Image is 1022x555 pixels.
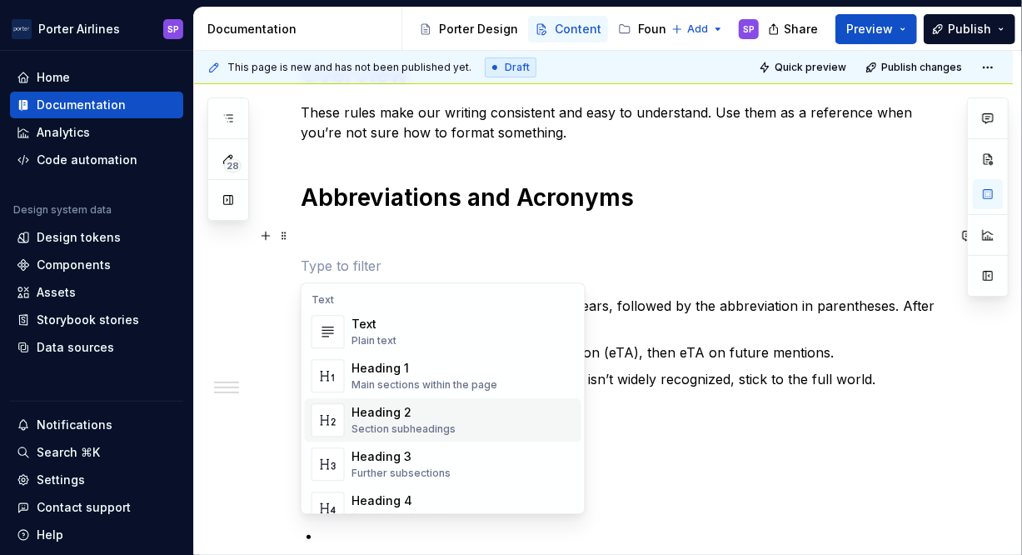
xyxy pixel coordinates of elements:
button: Notifications [10,412,183,438]
div: Home [37,69,70,86]
a: Storybook stories [10,307,183,333]
a: Foundations [611,16,717,42]
div: Documentation [37,97,126,113]
div: SP [743,22,755,36]
div: Settings [37,472,85,488]
button: Add [666,17,729,41]
h1: Punctuation [301,482,946,512]
h1: Abbreviations and Acronyms [301,182,946,212]
div: Components [37,257,111,273]
button: Share [760,14,829,44]
div: Documentation [207,21,395,37]
a: Settings [10,467,183,493]
div: Assets [37,284,76,301]
div: Design system data [13,203,112,217]
div: Main sections within the page [351,378,497,392]
p: Example: USA not U.S.A. [341,422,946,442]
button: Quick preview [754,56,854,79]
span: This page is new and has not been published yet. [227,61,471,74]
div: SP [167,22,179,36]
a: Analytics [10,119,183,146]
div: Code automation [37,152,137,168]
button: Help [10,522,183,548]
div: Analytics [37,124,90,141]
a: Documentation [10,92,183,118]
a: Data sources [10,334,183,361]
button: Publish [924,14,1015,44]
button: Contact support [10,494,183,521]
div: Suggestions [302,283,585,513]
div: Heading 2 [351,404,456,421]
div: Text [305,293,581,307]
div: Search ⌘K [37,444,100,461]
div: Porter Design [439,21,518,37]
div: Notifications [37,417,112,433]
button: Preview [835,14,917,44]
div: Details in subsections [351,511,460,524]
a: Assets [10,279,183,306]
a: Components [10,252,183,278]
a: Home [10,64,183,91]
div: Page tree [412,12,663,46]
p: Write out the full term the first time it appears, followed by the abbreviation in parentheses. A... [321,296,946,336]
div: Contact support [37,499,131,516]
a: Porter Design [412,16,525,42]
p: Don’t use periods in acronyms. [321,396,946,416]
div: Heading 3 [351,448,451,465]
button: Search ⌘K [10,439,183,466]
div: Text [351,316,396,332]
button: Porter AirlinesSP [3,11,190,47]
div: Foundations [638,21,710,37]
div: Design tokens [37,229,121,246]
a: Content [528,16,608,42]
button: Publish changes [860,56,970,79]
div: Content [555,21,601,37]
div: Storybook stories [37,312,139,328]
a: Code automation [10,147,183,173]
p: Example: Electronic Travel Authorization (eTA), then eTA on future mentions. [341,342,946,362]
span: Publish changes [881,61,962,74]
span: Publish [948,21,991,37]
div: Help [37,527,63,543]
span: Quick preview [775,61,846,74]
span: Draft [505,61,530,74]
span: Share [784,21,818,37]
div: Plain text [351,334,396,347]
img: f0306bc8-3074-41fb-b11c-7d2e8671d5eb.png [12,19,32,39]
div: Porter Airlines [38,21,120,37]
p: Avoid using acronyms. If the abbreviation isn’t widely recognized, stick to the full world. [321,369,946,389]
div: Heading 4 [351,492,460,509]
span: Preview [846,21,893,37]
div: Section subheadings [351,422,456,436]
div: Data sources [37,339,114,356]
a: Design tokens [10,224,183,251]
span: 28 [224,159,242,172]
div: Further subsections [351,467,451,480]
div: Heading 1 [351,360,497,377]
p: These rules make our writing consistent and easy to understand. Use them as a reference when you’... [301,102,946,142]
span: Add [687,22,708,36]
